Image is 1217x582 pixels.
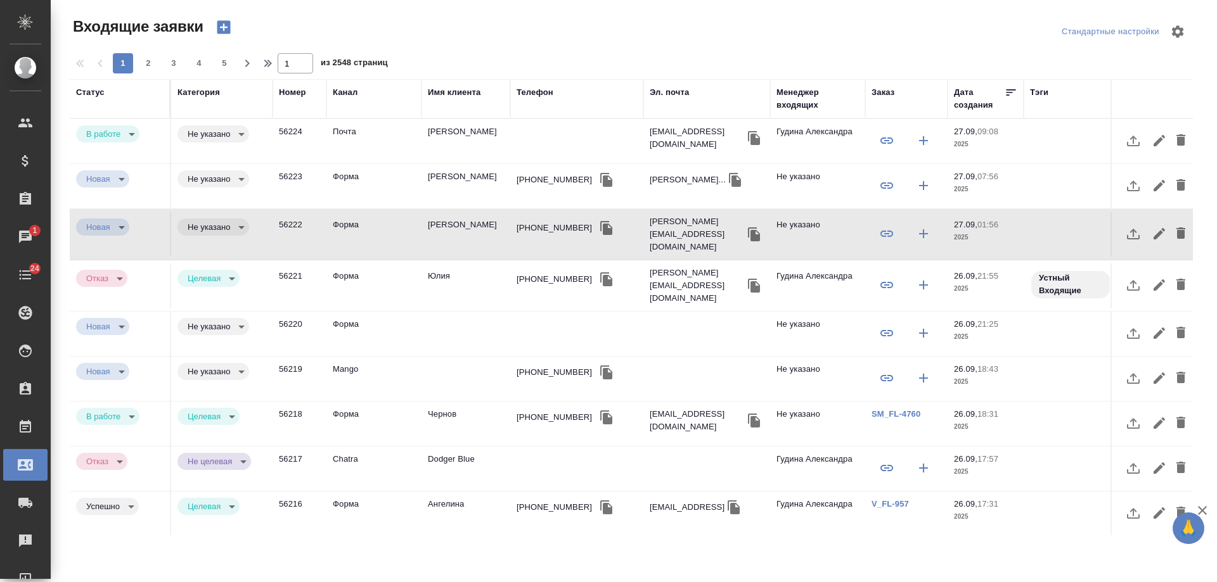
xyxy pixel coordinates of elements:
[954,454,977,464] p: 26.09,
[177,218,249,236] div: В работе
[954,499,977,509] p: 26.09,
[177,408,240,425] div: В работе
[872,363,902,393] button: Привязать к существующему заказу
[908,270,939,300] button: Создать заказ
[770,491,865,536] td: Гудина Александра
[76,453,127,470] div: В работе
[1170,408,1192,438] button: Удалить
[1118,270,1149,300] button: Загрузить файл
[1118,498,1149,528] button: Загрузить файл
[1118,125,1149,156] button: Загрузить файл
[76,218,129,236] div: В работе
[333,86,357,99] div: Канал
[770,119,865,163] td: Гудина Александра
[1149,498,1170,528] button: Редактировать
[326,263,422,308] td: Форма
[517,86,553,99] div: Телефон
[954,183,1017,196] p: 2025
[597,498,616,517] button: Скопировать
[872,453,902,483] button: Привязать к существующему заказу
[977,409,998,419] p: 18:31
[724,498,744,517] button: Скопировать
[954,510,1017,523] p: 2025
[1059,22,1162,42] div: split button
[1149,125,1170,156] button: Редактировать
[177,453,251,470] div: В работе
[908,363,939,393] button: Создать заказ
[138,57,158,70] span: 2
[177,86,220,99] div: Категория
[597,408,616,427] button: Скопировать
[954,127,977,136] p: 27.09,
[279,86,306,99] div: Номер
[184,501,224,512] button: Целевая
[189,57,209,70] span: 4
[184,222,234,232] button: Не указано
[954,421,1017,433] p: 2025
[872,318,902,348] button: Привязать к существующему заказу
[977,271,998,281] p: 21:55
[1173,512,1204,544] button: 🙏
[770,402,865,446] td: Не указано
[326,491,422,536] td: Форма
[872,218,902,249] button: Привязать к существующему заказу
[326,312,422,356] td: Форма
[214,57,235,70] span: 5
[209,16,239,38] button: Создать
[1170,363,1192,393] button: Удалить
[650,174,726,186] p: [PERSON_NAME]...
[1170,498,1192,528] button: Удалить
[954,172,977,181] p: 27.09,
[908,125,939,156] button: Создать заказ
[184,321,234,332] button: Не указано
[1149,363,1170,393] button: Редактировать
[1149,453,1170,483] button: Редактировать
[76,86,105,99] div: Статус
[184,411,224,422] button: Целевая
[1118,408,1149,438] button: Загрузить файл
[422,491,510,536] td: Ангелина
[977,172,998,181] p: 07:56
[82,174,114,184] button: Новая
[908,318,939,348] button: Создать заказ
[1149,270,1170,300] button: Редактировать
[1149,408,1170,438] button: Редактировать
[1170,125,1192,156] button: Удалить
[184,273,224,284] button: Целевая
[326,402,422,446] td: Форма
[76,408,139,425] div: В работе
[184,366,234,377] button: Не указано
[954,220,977,229] p: 27.09,
[177,498,240,515] div: В работе
[273,119,326,163] td: 56224
[954,465,1017,478] p: 2025
[977,220,998,229] p: 01:56
[428,86,480,99] div: Имя клиента
[517,273,592,286] div: [PHONE_NUMBER]
[872,409,920,419] a: SM_FL-4760
[326,357,422,401] td: Mango
[273,164,326,208] td: 56223
[189,53,209,73] button: 4
[954,376,1017,388] p: 2025
[977,127,998,136] p: 09:08
[422,119,510,163] td: [PERSON_NAME]
[908,453,939,483] button: Создать заказ
[517,366,592,379] div: [PHONE_NUMBER]
[422,164,510,208] td: [PERSON_NAME]
[954,319,977,329] p: 26.09,
[770,312,865,356] td: Не указано
[76,498,139,515] div: В работе
[954,271,977,281] p: 26.09,
[770,164,865,208] td: Не указано
[517,222,592,234] div: [PHONE_NUMBER]
[650,86,689,99] div: Эл. почта
[326,119,422,163] td: Почта
[1170,218,1192,249] button: Удалить
[1170,170,1192,201] button: Удалить
[273,402,326,446] td: 56218
[954,364,977,374] p: 26.09,
[1030,270,1169,300] div: Устный Входящие
[872,499,909,509] a: V_FL-957
[597,170,616,189] button: Скопировать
